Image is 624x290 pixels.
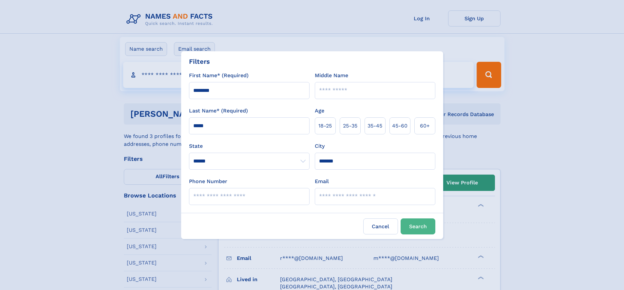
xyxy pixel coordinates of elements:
[401,218,435,234] button: Search
[189,72,249,79] label: First Name* (Required)
[189,178,227,185] label: Phone Number
[189,142,310,150] label: State
[368,122,382,130] span: 35‑45
[318,122,332,130] span: 18‑25
[189,57,210,66] div: Filters
[315,142,325,150] label: City
[392,122,407,130] span: 45‑60
[315,72,348,79] label: Middle Name
[315,178,329,185] label: Email
[363,218,398,234] label: Cancel
[420,122,430,130] span: 60+
[315,107,324,115] label: Age
[343,122,357,130] span: 25‑35
[189,107,248,115] label: Last Name* (Required)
